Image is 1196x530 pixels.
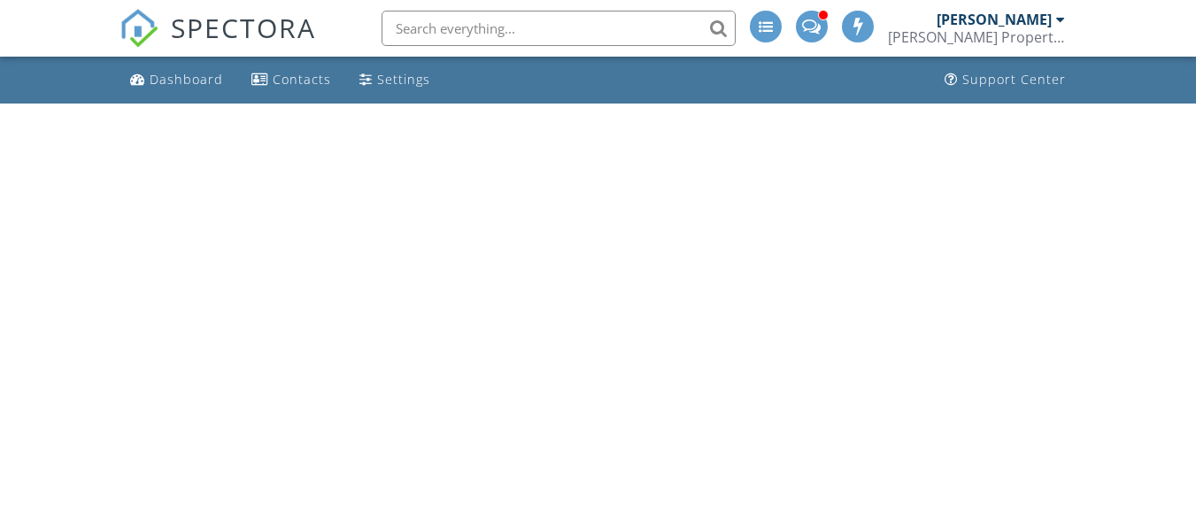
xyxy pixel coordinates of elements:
[352,64,437,96] a: Settings
[938,64,1073,96] a: Support Center
[382,11,736,46] input: Search everything...
[962,71,1066,88] div: Support Center
[377,71,430,88] div: Settings
[273,71,331,88] div: Contacts
[937,11,1052,28] div: [PERSON_NAME]
[150,71,223,88] div: Dashboard
[888,28,1065,46] div: Webb Property Inspection
[123,64,230,96] a: Dashboard
[244,64,338,96] a: Contacts
[171,9,316,46] span: SPECTORA
[120,9,158,48] img: The Best Home Inspection Software - Spectora
[120,24,316,61] a: SPECTORA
